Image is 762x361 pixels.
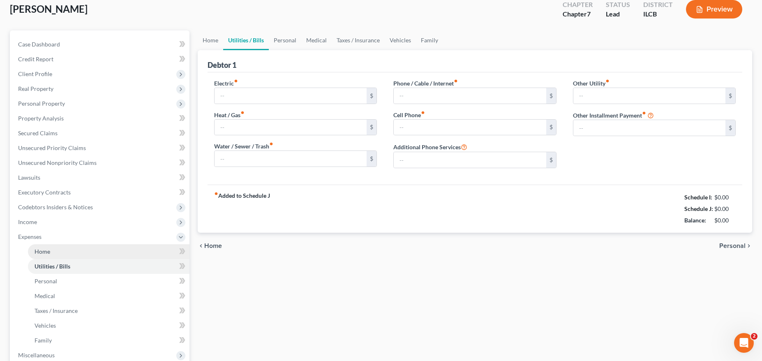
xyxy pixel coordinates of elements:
[35,263,70,270] span: Utilities / Bills
[684,205,713,212] strong: Schedule J:
[546,120,556,135] div: $
[18,56,53,62] span: Credit Report
[573,88,726,104] input: --
[35,307,78,314] span: Taxes / Insurance
[18,218,37,225] span: Income
[12,185,189,200] a: Executory Contracts
[198,30,223,50] a: Home
[394,152,546,168] input: --
[12,126,189,141] a: Secured Claims
[214,192,270,226] strong: Added to Schedule J
[714,193,736,201] div: $0.00
[606,9,630,19] div: Lead
[18,115,64,122] span: Property Analysis
[719,243,752,249] button: Personal chevron_right
[269,30,301,50] a: Personal
[214,192,218,196] i: fiber_manual_record
[546,152,556,168] div: $
[642,111,646,115] i: fiber_manual_record
[367,88,376,104] div: $
[10,3,88,15] span: [PERSON_NAME]
[28,244,189,259] a: Home
[573,120,726,136] input: --
[214,79,238,88] label: Electric
[563,9,593,19] div: Chapter
[394,88,546,104] input: --
[234,79,238,83] i: fiber_manual_record
[18,41,60,48] span: Case Dashboard
[28,318,189,333] a: Vehicles
[546,88,556,104] div: $
[301,30,332,50] a: Medical
[605,79,610,83] i: fiber_manual_record
[18,144,86,151] span: Unsecured Priority Claims
[28,259,189,274] a: Utilities / Bills
[416,30,443,50] a: Family
[269,142,273,146] i: fiber_manual_record
[394,120,546,135] input: --
[367,151,376,167] div: $
[393,79,458,88] label: Phone / Cable / Internet
[12,111,189,126] a: Property Analysis
[18,352,55,359] span: Miscellaneous
[367,120,376,135] div: $
[12,170,189,185] a: Lawsuits
[18,130,58,137] span: Secured Claims
[204,243,222,249] span: Home
[18,70,52,77] span: Client Profile
[208,60,236,70] div: Debtor 1
[684,217,706,224] strong: Balance:
[746,243,752,249] i: chevron_right
[751,333,757,340] span: 2
[714,216,736,224] div: $0.00
[18,159,97,166] span: Unsecured Nonpriority Claims
[587,10,591,18] span: 7
[214,111,245,119] label: Heat / Gas
[28,274,189,289] a: Personal
[18,204,93,211] span: Codebtors Insiders & Notices
[573,79,610,88] label: Other Utility
[12,37,189,52] a: Case Dashboard
[215,88,367,104] input: --
[18,174,40,181] span: Lawsuits
[643,9,673,19] div: ILCB
[719,243,746,249] span: Personal
[573,111,646,120] label: Other Installment Payment
[12,155,189,170] a: Unsecured Nonpriority Claims
[215,151,367,167] input: --
[734,333,754,353] iframe: Intercom live chat
[725,120,735,136] div: $
[28,303,189,318] a: Taxes / Insurance
[684,194,712,201] strong: Schedule I:
[35,322,56,329] span: Vehicles
[240,111,245,115] i: fiber_manual_record
[454,79,458,83] i: fiber_manual_record
[223,30,269,50] a: Utilities / Bills
[725,88,735,104] div: $
[12,52,189,67] a: Credit Report
[28,333,189,348] a: Family
[393,111,425,119] label: Cell Phone
[198,243,222,249] button: chevron_left Home
[18,189,71,196] span: Executory Contracts
[393,142,467,152] label: Additional Phone Services
[18,85,53,92] span: Real Property
[35,292,55,299] span: Medical
[12,141,189,155] a: Unsecured Priority Claims
[332,30,385,50] a: Taxes / Insurance
[714,205,736,213] div: $0.00
[385,30,416,50] a: Vehicles
[421,111,425,115] i: fiber_manual_record
[198,243,204,249] i: chevron_left
[35,248,50,255] span: Home
[18,233,42,240] span: Expenses
[215,120,367,135] input: --
[28,289,189,303] a: Medical
[35,278,57,285] span: Personal
[18,100,65,107] span: Personal Property
[35,337,52,344] span: Family
[214,142,273,150] label: Water / Sewer / Trash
